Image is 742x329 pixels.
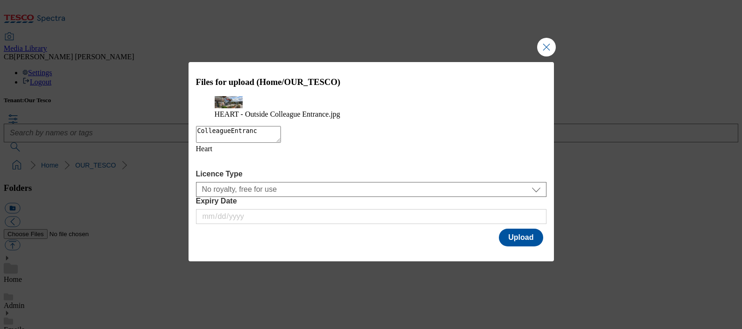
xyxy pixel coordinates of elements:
[196,145,213,153] span: Heart
[189,62,554,261] div: Modal
[196,77,546,87] h3: Files for upload (Home/OUR_TESCO)
[537,38,556,56] button: Close Modal
[215,110,528,119] figcaption: HEART - Outside Colleague Entrance.jpg
[215,96,243,108] img: preview
[196,170,546,178] label: Licence Type
[196,197,546,205] label: Expiry Date
[499,229,543,246] button: Upload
